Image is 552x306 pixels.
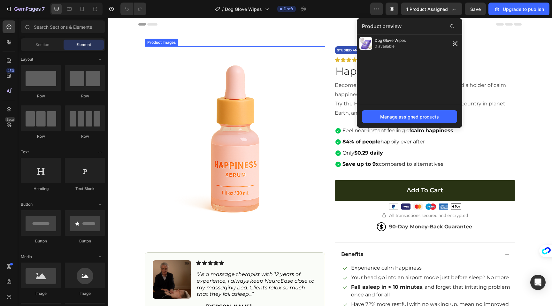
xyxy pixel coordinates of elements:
div: Image [65,291,105,296]
p: happily ever after [235,119,346,129]
strong: Fall asleep in < 10 minutes [243,266,315,272]
span: Media [21,254,32,260]
button: Save [465,3,486,15]
p: Have 72% more restful with no waking up, meaning improved REM sleep [243,283,404,298]
div: Heading [21,186,61,192]
p: Experience calm happiness [243,246,404,254]
div: Button [65,238,105,244]
div: Row [21,93,61,99]
span: Toggle open [95,199,105,210]
strong: Save up to 9x [235,143,271,149]
img: gempages_573216748623364870-4dcece90-6bb0-48ce-9075-2e1290c2cdb6.png [227,186,408,200]
button: 7 [3,3,48,15]
strong: 4.9 Rated by 131 Verified Customers [260,39,338,44]
span: Element [76,42,91,48]
span: Layout [21,57,33,62]
strong: $0.29 daily [247,132,275,138]
span: Product preview [362,22,402,30]
strong: 90-Day Money-Back Guarantee [281,206,364,212]
div: Text Block [65,186,105,192]
span: Text [21,149,29,155]
p: Only [235,131,346,140]
span: Section [35,42,49,48]
div: 450 [6,68,15,73]
div: Add to cart [299,169,335,177]
p: Become unrecognizable [DATE]. A shining star and a holder of calm happiness, you? Not just a drea... [227,64,398,80]
span: 0 available [375,43,406,49]
p: 7 [42,5,45,13]
strong: [PERSON_NAME] [98,286,144,292]
input: Search Sections & Elements [21,20,105,33]
iframe: Design area [108,18,552,306]
strong: happiness [318,110,346,116]
button: Upgrade to publish [488,3,549,15]
div: Button [21,238,61,244]
button: 1 product assigned [401,3,462,15]
p: Try the Happiness Serum, crafted in the happiest country in planet Earth, and experience the revo... [227,83,398,98]
div: Upgrade to publish [494,6,544,12]
div: Row [21,134,61,139]
button: Manage assigned products [362,110,457,123]
div: Image [21,291,61,296]
span: Toggle open [95,252,105,262]
div: Beta [5,117,15,122]
span: / [222,6,224,12]
div: Undo/Redo [120,3,146,15]
div: Row [65,93,105,99]
p: compared to alternatives [235,142,346,151]
strong: 84% of people [235,121,273,127]
span: Draft [284,6,293,12]
span: Toggle open [95,147,105,157]
div: Manage assigned products [380,113,439,120]
img: preview-img [359,37,372,50]
span: Dog Glove Wipes [225,6,262,12]
span: Button [21,202,33,207]
p: Benefits [234,233,256,240]
span: Dog Glove Wipes [375,38,406,43]
p: Your head go into an airport mode just before sleep? No more [243,256,404,264]
div: Row [65,134,105,139]
span: 1 product assigned [406,6,448,12]
p: , and forget that irritating problem once and for all [243,265,404,281]
button: Add to cart [227,162,408,183]
h1: Happiness Serum [227,46,408,61]
div: Open Intercom Messenger [530,275,546,290]
span: Save [470,6,481,12]
p: studied and formulated in [GEOGRAPHIC_DATA] [229,30,318,34]
strong: calm [303,110,317,116]
span: Toggle open [95,54,105,65]
p: Feel near-instant feeling of [235,108,346,118]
